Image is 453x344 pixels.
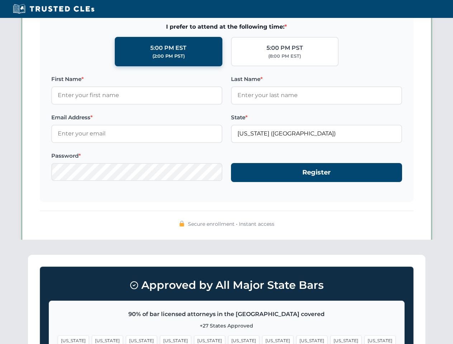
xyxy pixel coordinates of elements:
[152,53,185,60] div: (2:00 PM PST)
[179,221,185,226] img: 🔒
[268,53,301,60] div: (8:00 PM EST)
[231,125,402,143] input: Florida (FL)
[231,113,402,122] label: State
[51,152,222,160] label: Password
[266,43,303,53] div: 5:00 PM PST
[231,86,402,104] input: Enter your last name
[51,125,222,143] input: Enter your email
[49,276,405,295] h3: Approved by All Major State Bars
[51,22,402,32] span: I prefer to attend at the following time:
[188,220,274,228] span: Secure enrollment • Instant access
[51,86,222,104] input: Enter your first name
[58,310,396,319] p: 90% of bar licensed attorneys in the [GEOGRAPHIC_DATA] covered
[51,75,222,83] label: First Name
[231,75,402,83] label: Last Name
[150,43,187,53] div: 5:00 PM EST
[231,163,402,182] button: Register
[58,322,396,330] p: +27 States Approved
[11,4,96,14] img: Trusted CLEs
[51,113,222,122] label: Email Address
